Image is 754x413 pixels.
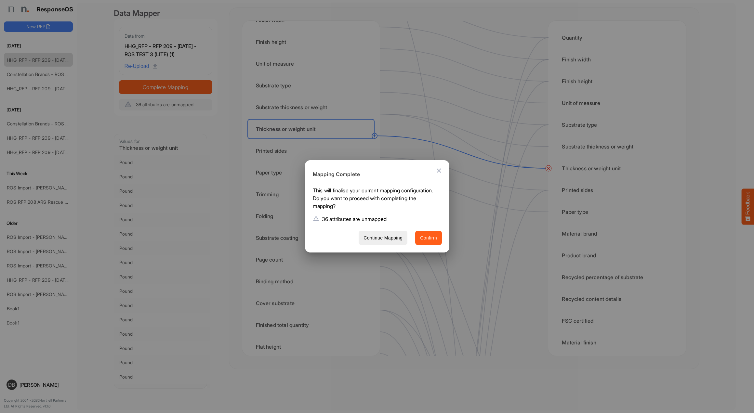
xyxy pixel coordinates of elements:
button: Confirm [415,231,442,245]
span: Confirm [420,234,437,242]
span: Continue Mapping [364,234,403,242]
p: This will finalise your current mapping configuration. Do you want to proceed with completing the... [313,187,437,213]
h6: Mapping Complete [313,170,437,179]
button: Continue Mapping [359,231,407,245]
p: 36 attributes are unmapped [322,215,387,223]
button: Close dialog [431,163,447,178]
